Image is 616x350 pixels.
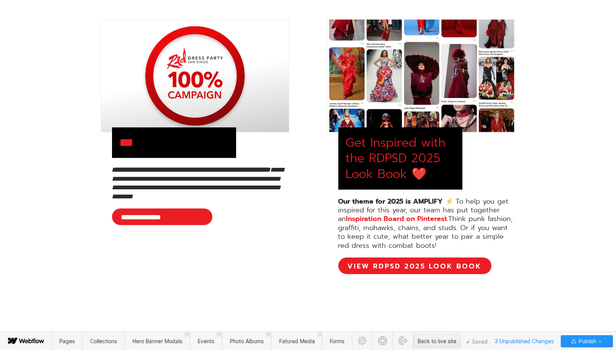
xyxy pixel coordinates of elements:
[279,338,315,344] span: Fatured Media
[317,332,323,337] a: Close 'Fatured Media' tab
[338,196,454,207] strong: Our theme for 2025 is AMPLIFY ⚡️
[266,332,271,337] a: Close 'Photo Albums' tab
[338,197,516,250] div: To help you get inspired for this year, our team has put together an Think punk fashion, graffiti...
[184,332,190,337] a: Close 'Hero Banner Modals' tab
[561,335,613,347] button: Publish
[577,336,596,347] span: Publish
[346,135,455,182] div: Get Inspired with the RDPSD 2025 Look Book ❤️
[338,258,492,274] a: View RDPSD 2025 Look Book
[346,213,449,224] a: Inspiration Board on Pinterest.
[90,338,117,344] span: Collections
[418,336,456,347] div: Back to live site
[198,338,214,344] span: Events
[413,335,461,348] button: Back to live site
[491,335,557,347] span: 3 Unpublished Changes
[330,338,344,344] span: Forms
[230,338,264,344] span: Photo Albums
[59,338,75,344] span: Pages
[217,332,222,337] a: Close 'Events' tab
[466,340,488,344] span: Saved
[132,338,182,344] span: Hero Banner Modals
